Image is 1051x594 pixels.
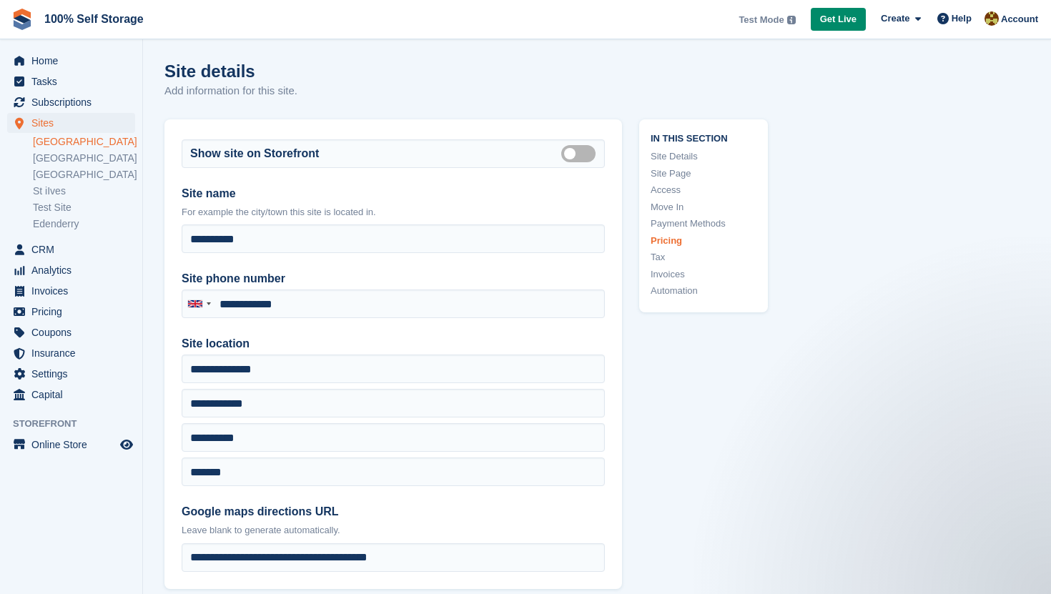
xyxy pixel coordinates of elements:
a: menu [7,364,135,384]
span: Create [881,11,909,26]
span: Sites [31,113,117,133]
div: United Kingdom: +44 [182,290,215,317]
a: menu [7,113,135,133]
img: Jennifer Ofodile [985,11,999,26]
img: icon-info-grey-7440780725fd019a000dd9b08b2336e03edf1995a4989e88bcd33f0948082b44.svg [787,16,796,24]
span: Test Mode [739,13,784,27]
span: Online Store [31,435,117,455]
a: Tax [651,250,756,264]
span: Get Live [820,12,857,26]
span: In this section [651,131,756,144]
label: Site location [182,335,605,352]
span: Capital [31,385,117,405]
a: [GEOGRAPHIC_DATA] [33,135,135,149]
a: Test Site [33,201,135,214]
a: menu [7,71,135,91]
a: menu [7,92,135,112]
a: Site Details [651,149,756,164]
a: Automation [651,284,756,298]
a: menu [7,239,135,259]
a: [GEOGRAPHIC_DATA] [33,152,135,165]
a: menu [7,260,135,280]
a: Access [651,183,756,197]
p: Add information for this site. [164,83,297,99]
label: Site phone number [182,270,605,287]
span: Tasks [31,71,117,91]
p: For example the city/town this site is located in. [182,205,605,219]
span: Storefront [13,417,142,431]
span: Coupons [31,322,117,342]
a: Preview store [118,436,135,453]
a: menu [7,51,135,71]
a: menu [7,385,135,405]
a: menu [7,281,135,301]
a: menu [7,302,135,322]
p: Leave blank to generate automatically. [182,523,605,538]
label: Google maps directions URL [182,503,605,520]
a: menu [7,322,135,342]
label: Show site on Storefront [190,145,319,162]
h1: Site details [164,61,297,81]
label: Site name [182,185,605,202]
a: Invoices [651,267,756,282]
img: stora-icon-8386f47178a22dfd0bd8f6a31ec36ba5ce8667c1dd55bd0f319d3a0aa187defe.svg [11,9,33,30]
a: Site Page [651,167,756,181]
a: Pricing [651,234,756,248]
a: St iIves [33,184,135,198]
span: Pricing [31,302,117,322]
span: Insurance [31,343,117,363]
a: Edenderry [33,217,135,231]
span: CRM [31,239,117,259]
a: Get Live [811,8,866,31]
label: Is public [561,152,601,154]
span: Settings [31,364,117,384]
span: Home [31,51,117,71]
a: Move In [651,200,756,214]
a: [GEOGRAPHIC_DATA] [33,168,135,182]
span: Help [952,11,972,26]
span: Invoices [31,281,117,301]
a: menu [7,435,135,455]
span: Account [1001,12,1038,26]
a: Payment Methods [651,217,756,231]
span: Analytics [31,260,117,280]
a: menu [7,343,135,363]
a: 100% Self Storage [39,7,149,31]
span: Subscriptions [31,92,117,112]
